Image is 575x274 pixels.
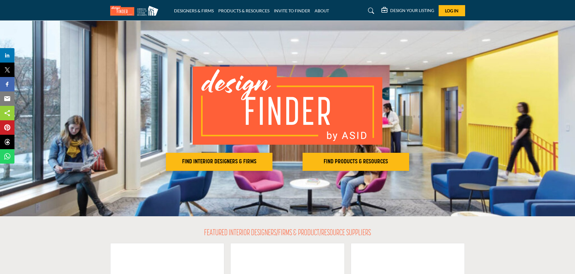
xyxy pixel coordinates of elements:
[166,153,272,171] button: FIND INTERIOR DESIGNERS & FIRMS
[362,6,378,16] a: Search
[445,8,458,13] span: Log In
[439,5,465,16] button: Log In
[218,8,269,13] a: PRODUCTS & RESOURCES
[303,153,409,171] button: FIND PRODUCTS & RESOURCES
[381,7,434,14] div: DESIGN YOUR LISTING
[110,6,161,16] img: Site Logo
[174,8,214,13] a: DESIGNERS & FIRMS
[204,228,371,239] h2: FEATURED INTERIOR DESIGNERS/FIRMS & PRODUCT/RESOURCE SUPPLIERS
[274,8,310,13] a: INVITE TO FINDER
[315,8,329,13] a: ABOUT
[168,158,271,165] h2: FIND INTERIOR DESIGNERS & FIRMS
[304,158,407,165] h2: FIND PRODUCTS & RESOURCES
[193,66,382,145] img: image
[390,8,434,13] h5: DESIGN YOUR LISTING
